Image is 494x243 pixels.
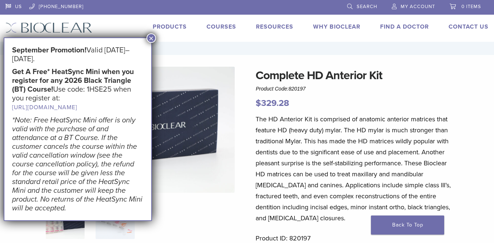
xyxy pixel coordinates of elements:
[12,116,142,213] em: *Note: Free HeatSync Mini offer is only valid with the purchase of and attendance at a BT Course....
[153,23,187,30] a: Products
[12,67,144,112] h5: Use code: 1HSE25 when you register at:
[371,216,444,235] a: Back To Top
[12,46,86,55] strong: September Promotion!
[256,86,305,92] span: Product Code:
[256,67,457,84] h1: Complete HD Anterior Kit
[256,23,293,30] a: Resources
[289,86,306,92] span: 820197
[3,46,19,51] a: Home
[146,33,156,43] button: Close
[256,98,261,108] span: $
[12,46,144,63] h5: Valid [DATE]–[DATE].
[5,22,92,33] img: Bioclear
[461,4,481,10] span: 0 items
[380,23,429,30] a: Find A Doctor
[357,4,377,10] span: Search
[256,114,457,224] p: The HD Anterior Kit is comprised of anatomic anterior matrices that feature HD (heavy duty) mylar...
[12,67,134,94] strong: Get A Free* HeatSync Mini when you register for any 2026 Black Triangle (BT) Course!
[12,104,77,111] a: [URL][DOMAIN_NAME]
[313,23,360,30] a: Why Bioclear
[207,23,236,30] a: Courses
[449,23,489,30] a: Contact Us
[256,98,289,108] bdi: 329.28
[401,4,435,10] span: My Account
